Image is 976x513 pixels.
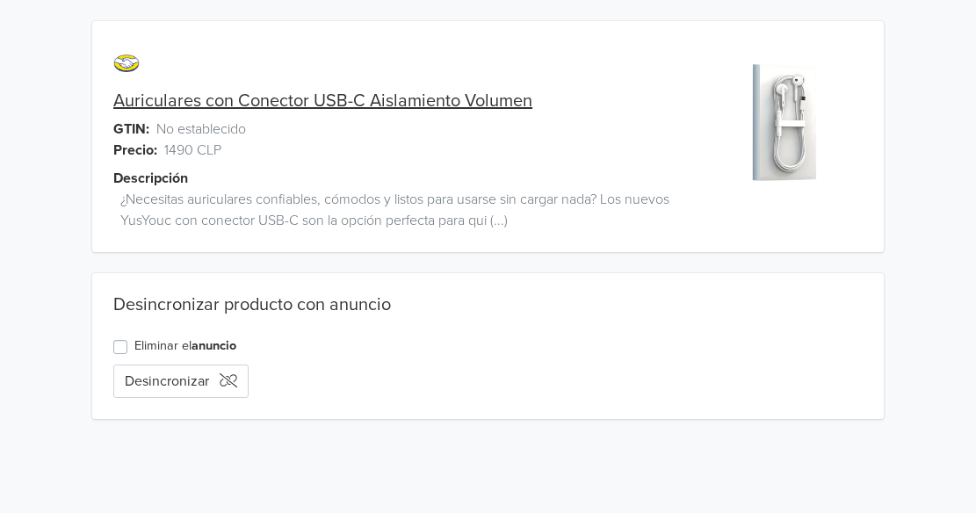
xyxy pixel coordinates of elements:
[120,189,707,231] span: ¿Necesitas auriculares confiables, cómodos y listos para usarse sin cargar nada? Los nuevos YusYo...
[113,119,149,140] span: GTIN:
[192,338,236,353] a: anuncio
[719,56,851,189] img: product_image
[164,140,221,161] span: 1490 CLP
[113,140,157,161] span: Precio:
[156,119,246,140] span: No establecido
[113,168,188,189] span: Descripción
[134,336,236,356] label: Eliminar el
[113,294,863,315] div: Desincronizar producto con anuncio
[113,365,249,398] button: Desincronizar
[113,90,532,112] a: Auriculares con Conector USB-C Aislamiento Volumen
